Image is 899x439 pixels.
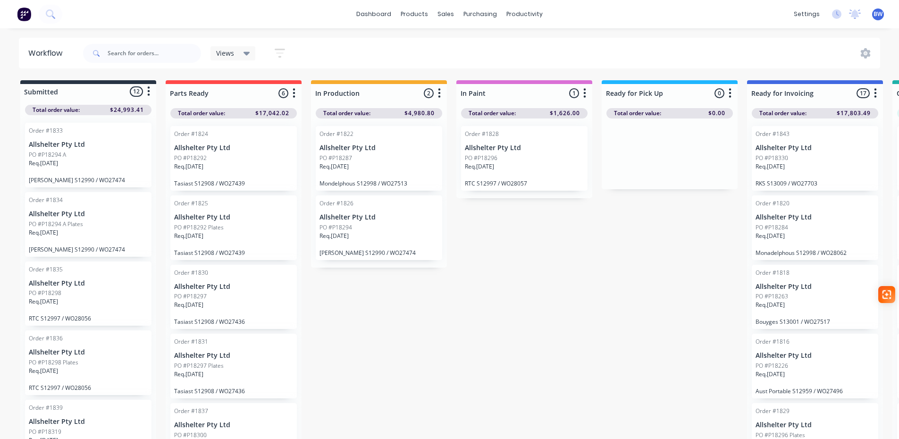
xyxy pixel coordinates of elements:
div: Order #1830 [174,269,208,277]
p: Allshelter Pty Ltd [174,144,293,152]
div: Order #1818 [756,269,790,277]
span: BW [874,10,882,18]
p: Req. [DATE] [29,297,58,306]
p: Bouyges S13001 / WO27517 [756,318,874,325]
p: Req. [DATE] [756,232,785,240]
div: Order #1835Allshelter Pty LtdPO #P18298Req.[DATE]RTC S12997 / WO28056 [25,262,151,326]
p: Allshelter Pty Ltd [29,348,148,356]
p: Allshelter Pty Ltd [174,213,293,221]
span: Total order value: [323,109,370,118]
input: Search for orders... [108,44,201,63]
span: Total order value: [178,109,225,118]
p: Aust Portable S12959 / WO27496 [756,388,874,395]
p: PO #P18297 [174,292,207,301]
p: Allshelter Pty Ltd [756,144,874,152]
div: productivity [502,7,547,21]
div: Order #1816Allshelter Pty LtdPO #P18226Req.[DATE]Aust Portable S12959 / WO27496 [752,334,878,398]
div: Order #1833Allshelter Pty LtdPO #P18294 AReq.[DATE][PERSON_NAME] S12990 / WO27474 [25,123,151,187]
div: Order #1825Allshelter Pty LtdPO #P18292 PlatesReq.[DATE]Tasiast S12908 / WO27439 [170,195,297,260]
div: Order #1831Allshelter Pty LtdPO #P18297 PlatesReq.[DATE]Tasiast S12908 / WO27436 [170,334,297,398]
p: [PERSON_NAME] S12990 / WO27474 [319,249,438,256]
p: Req. [DATE] [319,232,349,240]
span: $17,803.49 [837,109,871,118]
p: PO #P18296 [465,154,497,162]
span: Total order value: [614,109,661,118]
p: PO #P18298 Plates [29,358,78,367]
p: Allshelter Pty Ltd [756,421,874,429]
p: Monadelphous S12998 / WO28062 [756,249,874,256]
a: dashboard [352,7,396,21]
p: Req. [DATE] [174,162,203,171]
p: PO #P18294 A Plates [29,220,83,228]
p: Req. [DATE] [319,162,349,171]
div: Order #1837 [174,407,208,415]
div: Workflow [28,48,67,59]
p: Tasiast S12908 / WO27436 [174,318,293,325]
p: Allshelter Pty Ltd [756,283,874,291]
div: Order #1833 [29,127,63,135]
p: Req. [DATE] [174,370,203,379]
div: Order #1834 [29,196,63,204]
div: Order #1829 [756,407,790,415]
p: Allshelter Pty Ltd [756,352,874,360]
img: Factory [17,7,31,21]
div: products [396,7,433,21]
p: PO #P18226 [756,362,788,370]
div: Order #1835 [29,265,63,274]
p: PO #P18292 Plates [174,223,224,232]
p: PO #P18298 [29,289,61,297]
div: Order #1826 [319,199,353,208]
p: Tasiast S12908 / WO27439 [174,249,293,256]
p: Req. [DATE] [29,367,58,375]
div: Order #1825 [174,199,208,208]
div: Order #1828Allshelter Pty LtdPO #P18296Req.[DATE]RTC S12997 / WO28057 [461,126,588,191]
p: Allshelter Pty Ltd [319,213,438,221]
div: Order #1822 [319,130,353,138]
p: Allshelter Pty Ltd [29,418,148,426]
p: Req. [DATE] [174,301,203,309]
div: settings [789,7,824,21]
div: Order #1826Allshelter Pty LtdPO #P18294Req.[DATE][PERSON_NAME] S12990 / WO27474 [316,195,442,260]
div: Order #1816 [756,338,790,346]
p: Req. [DATE] [756,162,785,171]
div: Order #1824 [174,130,208,138]
p: PO #P18263 [756,292,788,301]
p: RTC S12997 / WO28057 [465,180,584,187]
p: Allshelter Pty Ltd [319,144,438,152]
p: Allshelter Pty Ltd [174,352,293,360]
span: $24,993.41 [110,106,144,114]
p: Allshelter Pty Ltd [465,144,584,152]
p: RTC S12997 / WO28056 [29,384,148,391]
div: purchasing [459,7,502,21]
p: Allshelter Pty Ltd [29,279,148,287]
p: PO #P18292 [174,154,207,162]
p: Req. [DATE] [756,301,785,309]
div: Order #1818Allshelter Pty LtdPO #P18263Req.[DATE]Bouyges S13001 / WO27517 [752,265,878,329]
span: $4,980.80 [404,109,435,118]
div: Order #1820 [756,199,790,208]
div: Order #1831 [174,338,208,346]
span: $1,626.00 [550,109,580,118]
p: Req. [DATE] [174,232,203,240]
p: Allshelter Pty Ltd [29,210,148,218]
p: PO #P18297 Plates [174,362,224,370]
p: Tasiast S12908 / WO27439 [174,180,293,187]
p: RKS S13009 / WO27703 [756,180,874,187]
div: Order #1839 [29,404,63,412]
p: PO #P18330 [756,154,788,162]
span: Total order value: [469,109,516,118]
span: Total order value: [759,109,807,118]
p: Tasiast S12908 / WO27436 [174,388,293,395]
p: Allshelter Pty Ltd [29,141,148,149]
p: [PERSON_NAME] S12990 / WO27474 [29,246,148,253]
p: Allshelter Pty Ltd [756,213,874,221]
div: Order #1836 [29,334,63,343]
p: RTC S12997 / WO28056 [29,315,148,322]
p: Req. [DATE] [756,370,785,379]
p: PO #P18294 [319,223,352,232]
div: Order #1820Allshelter Pty LtdPO #P18284Req.[DATE]Monadelphous S12998 / WO28062 [752,195,878,260]
span: Total order value: [33,106,80,114]
span: Views [216,48,234,58]
div: Order #1843Allshelter Pty LtdPO #P18330Req.[DATE]RKS S13009 / WO27703 [752,126,878,191]
p: PO #P18284 [756,223,788,232]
